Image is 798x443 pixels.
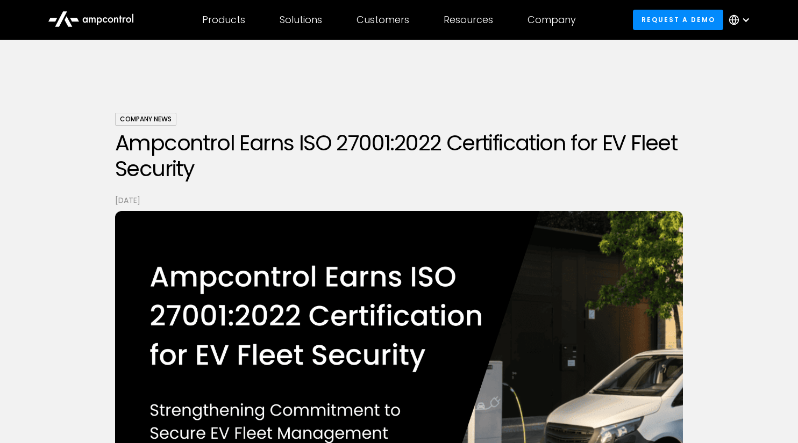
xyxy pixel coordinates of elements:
div: Solutions [280,14,322,26]
div: Resources [444,14,493,26]
div: Customers [357,14,409,26]
p: [DATE] [115,194,683,206]
a: Request a demo [633,10,723,30]
div: Products [202,14,245,26]
h1: Ampcontrol Earns ISO 27001:2022 Certification for EV Fleet Security [115,130,683,181]
div: Company [528,14,576,26]
div: Company News [115,113,176,126]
